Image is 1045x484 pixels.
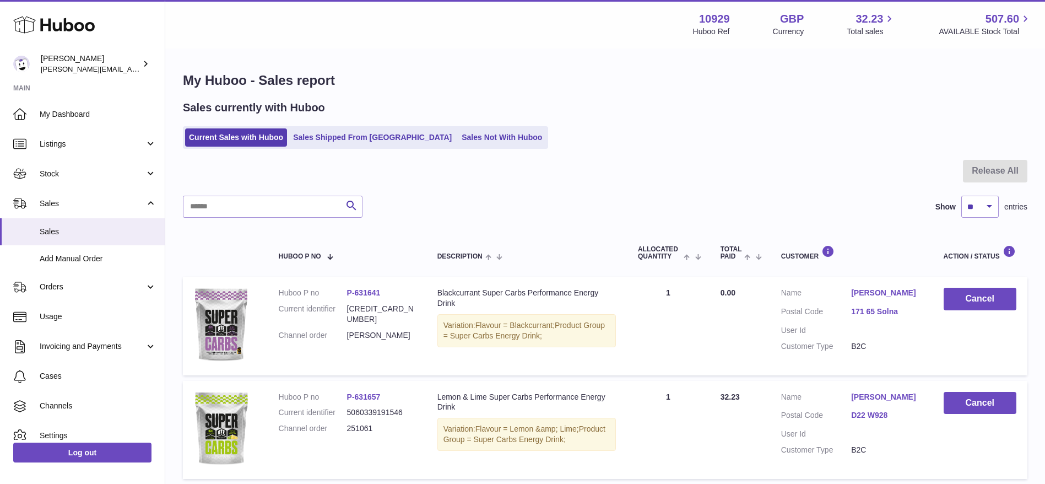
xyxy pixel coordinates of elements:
dt: Customer Type [781,341,851,352]
a: 32.23 Total sales [847,12,896,37]
dt: Current identifier [279,407,347,418]
dt: Postal Code [781,410,851,423]
span: Usage [40,311,156,322]
a: Current Sales with Huboo [185,128,287,147]
span: [PERSON_NAME][EMAIL_ADDRESS][DOMAIN_NAME] [41,64,221,73]
span: Channels [40,401,156,411]
span: Flavour = Lemon &amp; Lime; [475,424,579,433]
dd: B2C [851,445,921,455]
span: Total paid [721,246,742,260]
span: Add Manual Order [40,254,156,264]
div: Huboo Ref [693,26,730,37]
a: P-631641 [347,288,381,297]
img: Artboard-2-1.png [194,392,249,465]
a: 507.60 AVAILABLE Stock Total [939,12,1032,37]
dt: Huboo P no [279,392,347,402]
strong: GBP [780,12,804,26]
dt: User Id [781,325,851,336]
h2: Sales currently with Huboo [183,100,325,115]
div: Variation: [437,314,616,347]
span: AVAILABLE Stock Total [939,26,1032,37]
dt: Channel order [279,423,347,434]
span: entries [1004,202,1027,212]
dd: 251061 [347,423,415,434]
dt: Current identifier [279,304,347,325]
dt: Customer Type [781,445,851,455]
span: Description [437,253,483,260]
span: Sales [40,227,156,237]
dd: B2C [851,341,921,352]
span: Cases [40,371,156,381]
dt: User Id [781,429,851,439]
span: Invoicing and Payments [40,341,145,352]
div: Variation: [437,418,616,451]
span: 32.23 [721,392,740,401]
dd: 5060339191546 [347,407,415,418]
strong: 10929 [699,12,730,26]
h1: My Huboo - Sales report [183,72,1027,89]
span: Stock [40,169,145,179]
span: 0.00 [721,288,735,297]
span: Listings [40,139,145,149]
div: Currency [773,26,804,37]
span: Flavour = Blackcurrant; [475,321,555,330]
span: My Dashboard [40,109,156,120]
dt: Channel order [279,330,347,341]
a: [PERSON_NAME] [851,288,921,298]
div: [PERSON_NAME] [41,53,140,74]
button: Cancel [944,288,1016,310]
span: Total sales [847,26,896,37]
td: 1 [627,277,710,375]
a: Sales Shipped From [GEOGRAPHIC_DATA] [289,128,456,147]
a: P-631657 [347,392,381,401]
span: Huboo P no [279,253,321,260]
dt: Name [781,392,851,405]
button: Cancel [944,392,1016,415]
dt: Huboo P no [279,288,347,298]
a: 171 65 Solna [851,306,921,317]
a: Log out [13,443,151,463]
span: Product Group = Super Carbs Energy Drink; [443,424,605,444]
dd: [PERSON_NAME] [347,330,415,341]
div: Action / Status [944,245,1016,260]
td: 1 [627,381,710,479]
label: Show [935,202,956,212]
span: 507.60 [986,12,1019,26]
dd: [CREDIT_CARD_NUMBER] [347,304,415,325]
span: Settings [40,431,156,441]
img: Artboard-3-1.png [194,288,249,361]
a: [PERSON_NAME] [851,392,921,402]
dt: Name [781,288,851,301]
span: Orders [40,282,145,292]
a: Sales Not With Huboo [458,128,546,147]
span: 32.23 [856,12,883,26]
div: Customer [781,245,922,260]
img: thomas@otesports.co.uk [13,56,30,72]
div: Blackcurrant Super Carbs Performance Energy Drink [437,288,616,309]
span: Sales [40,198,145,209]
span: ALLOCATED Quantity [638,246,681,260]
a: D22 W928 [851,410,921,421]
dt: Postal Code [781,306,851,320]
div: Lemon & Lime Super Carbs Performance Energy Drink [437,392,616,413]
